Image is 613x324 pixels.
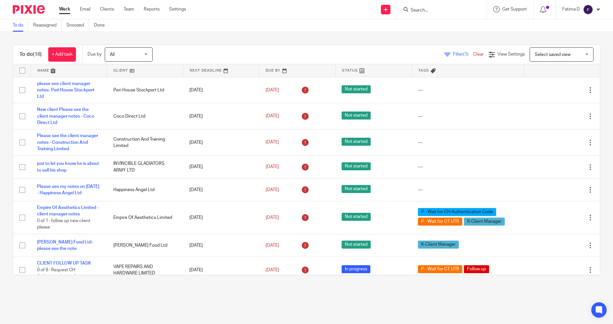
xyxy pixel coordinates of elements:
div: --- [418,164,517,170]
span: Not started [342,112,371,120]
a: Reports [144,6,160,12]
span: [DATE] [266,268,279,272]
span: All [110,52,115,57]
span: Follow up [464,265,489,273]
td: [DATE] [183,201,259,234]
td: [DATE] [183,234,259,257]
td: [PERSON_NAME] Food Ltd [107,234,183,257]
td: [DATE] [183,129,259,156]
a: New client Please see the client manager notes - Coco Direct Ltd [37,107,94,125]
td: [DATE] [183,178,259,201]
td: Empire Of Aesthetics Limited [107,201,183,234]
span: K-Client Manager [418,241,459,249]
span: Not started [342,185,371,193]
a: Work [59,6,70,12]
td: [DATE] [183,103,259,129]
span: [DATE] [266,114,279,119]
span: [DATE] [266,243,279,248]
td: Coco Direct Ltd [107,103,183,129]
a: [PERSON_NAME] Food Ltd- please see the note [37,240,93,251]
span: [DATE] [266,188,279,192]
td: Happiness Angel Ltd [107,178,183,201]
span: Not started [342,213,371,221]
div: --- [418,187,517,193]
a: Settings [169,6,186,12]
span: Not started [342,138,371,146]
td: INVINCIBLE GLADIATORS ARMY LTD [107,156,183,178]
a: Please see my notes on [DATE] - Happiness Angel Ltd [37,184,99,195]
span: P - Wait for CT UTR [418,265,462,273]
td: [DATE] [183,77,259,103]
span: 0 of 1 · follow up new client please [37,219,90,230]
a: + Add task [48,47,76,62]
span: [DATE] [266,165,279,169]
td: [DATE] [183,257,259,283]
span: [DATE] [266,88,279,92]
span: Select saved view [535,52,571,57]
span: View Settings [497,52,525,57]
span: K-Client Manager [464,218,505,226]
span: [DATE] [266,140,279,145]
a: Snoozed [66,19,89,32]
span: Get Support [502,7,527,12]
a: Clear [473,52,484,57]
span: In progress [342,265,370,273]
span: Tags [418,69,429,72]
td: Construction And Training Limited [107,129,183,156]
span: [DATE] [266,215,279,220]
p: Due by [87,51,102,58]
td: [DATE] [183,156,259,178]
span: Filter [453,52,473,57]
span: P - Wait for CH Authentication Code [418,208,496,216]
td: VAPE REPAIRS AND HARDWARE LIMITED [107,257,183,283]
span: 0 of 8 · Request CH Authentication code [37,268,78,279]
a: Done [94,19,110,32]
a: Email [80,6,90,12]
a: Reassigned [33,19,62,32]
a: just to let you know he is about to sell his shop [37,161,99,172]
a: Clients [100,6,114,12]
span: Not started [342,85,371,93]
input: Search [410,8,467,13]
div: --- [418,113,517,120]
td: Peri House Stockport Ltd [107,77,183,103]
span: P - Wait for CT UTR [418,218,462,226]
a: To do [13,19,28,32]
a: Empire Of Aesthetics Limited -client manager notes [37,205,99,216]
a: Please see the client manager notes - Construction And Training Limited [37,134,98,151]
a: please see client manager notes- Peri House Stockport Ltd [37,81,95,99]
span: Not started [342,162,371,170]
a: Team [124,6,134,12]
span: Not started [342,241,371,249]
div: --- [418,139,517,146]
div: --- [418,87,517,93]
a: CLIENT FOLLOW UP TASK [37,261,91,266]
img: svg%3E [583,4,593,15]
img: Pixie [13,5,45,14]
span: (1) [463,52,468,57]
span: (18) [33,52,42,57]
h1: To do [19,51,42,58]
p: Fatima D [562,6,580,12]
